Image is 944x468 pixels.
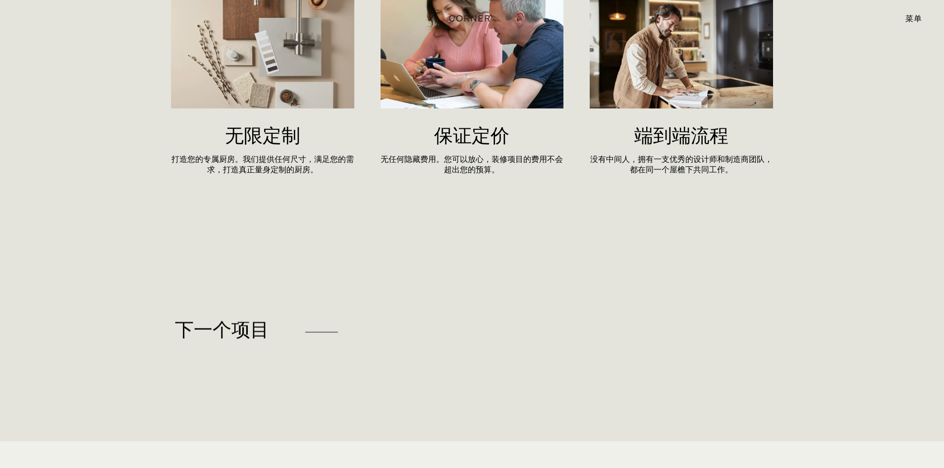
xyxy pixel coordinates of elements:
[175,319,269,340] font: 下一个项目
[434,125,509,146] font: 保证定价
[895,10,922,27] div: 菜单
[175,314,338,379] a: 下一个项目
[381,154,563,175] font: 无任何隐藏费用。您可以放心，装修项目的费用不会超出您的预算。
[590,154,773,175] font: 没有中间人，拥有一支优秀的设计师和制造商团队，都在同一个屋檐下共同工作。
[634,125,728,146] font: 端到端流程
[171,154,354,175] font: 打造您的专属厨房。我们提供任何尺寸，满足您的需求，打造真正量身定制的厨房。
[225,125,300,146] font: 无限定制
[905,13,922,23] font: 菜单
[437,12,507,25] a: 家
